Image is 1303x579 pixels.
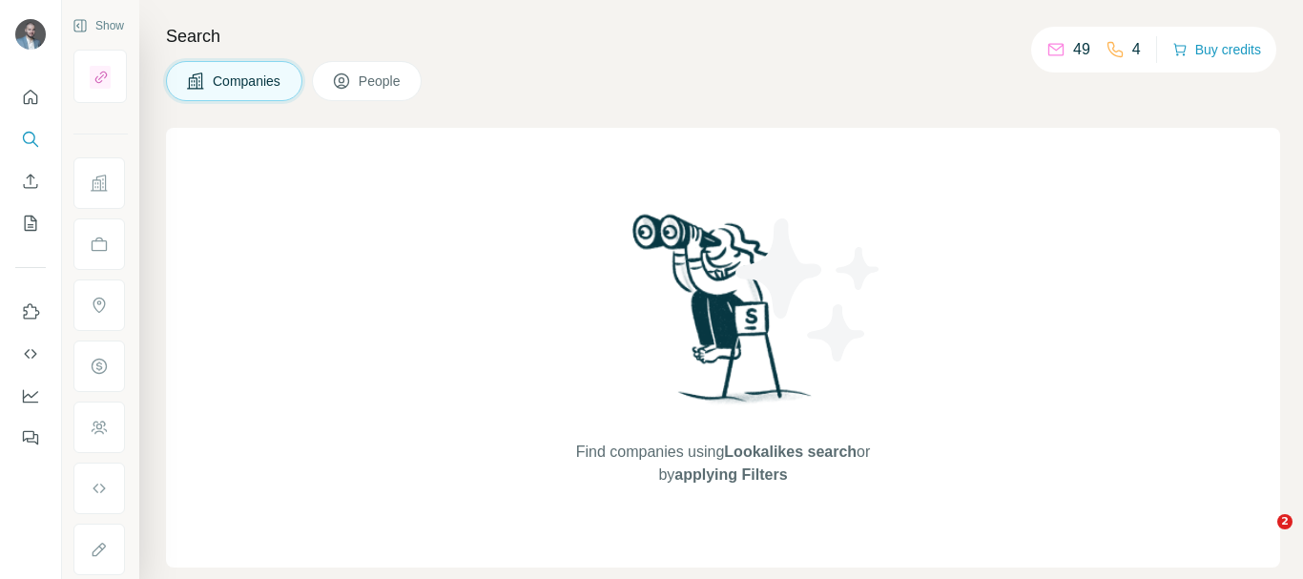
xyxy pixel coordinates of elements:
p: 4 [1132,38,1141,61]
button: Search [15,122,46,156]
img: Surfe Illustration - Woman searching with binoculars [624,209,822,422]
button: Show [59,11,137,40]
button: Dashboard [15,379,46,413]
span: applying Filters [674,466,787,483]
span: Companies [213,72,282,91]
p: 49 [1073,38,1090,61]
button: Use Surfe on LinkedIn [15,295,46,329]
img: Avatar [15,19,46,50]
img: Surfe Illustration - Stars [723,204,895,376]
h4: Search [166,23,1280,50]
button: Use Surfe API [15,337,46,371]
span: Find companies using or by [570,441,876,486]
button: Buy credits [1172,36,1261,63]
span: 2 [1277,514,1293,529]
span: People [359,72,403,91]
button: Enrich CSV [15,164,46,198]
iframe: Intercom live chat [1238,514,1284,560]
button: Feedback [15,421,46,455]
span: Lookalikes search [724,444,857,460]
button: Quick start [15,80,46,114]
button: My lists [15,206,46,240]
